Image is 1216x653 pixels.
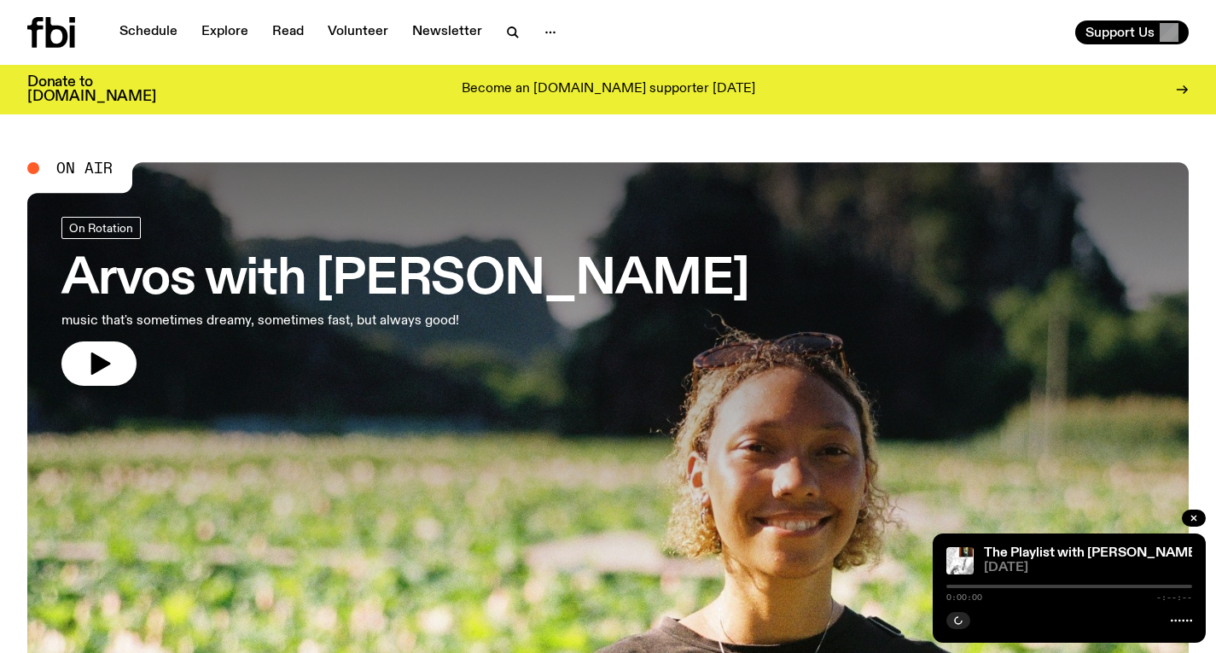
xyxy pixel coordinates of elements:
[1156,593,1192,602] span: -:--:--
[462,82,755,97] p: Become an [DOMAIN_NAME] supporter [DATE]
[56,160,113,176] span: On Air
[27,75,156,104] h3: Donate to [DOMAIN_NAME]
[61,217,749,386] a: Arvos with [PERSON_NAME]music that's sometimes dreamy, sometimes fast, but always good!
[946,593,982,602] span: 0:00:00
[69,221,133,234] span: On Rotation
[262,20,314,44] a: Read
[984,562,1192,574] span: [DATE]
[61,217,141,239] a: On Rotation
[1075,20,1189,44] button: Support Us
[191,20,259,44] a: Explore
[1085,25,1155,40] span: Support Us
[61,311,498,331] p: music that's sometimes dreamy, sometimes fast, but always good!
[61,256,749,304] h3: Arvos with [PERSON_NAME]
[317,20,399,44] a: Volunteer
[109,20,188,44] a: Schedule
[402,20,492,44] a: Newsletter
